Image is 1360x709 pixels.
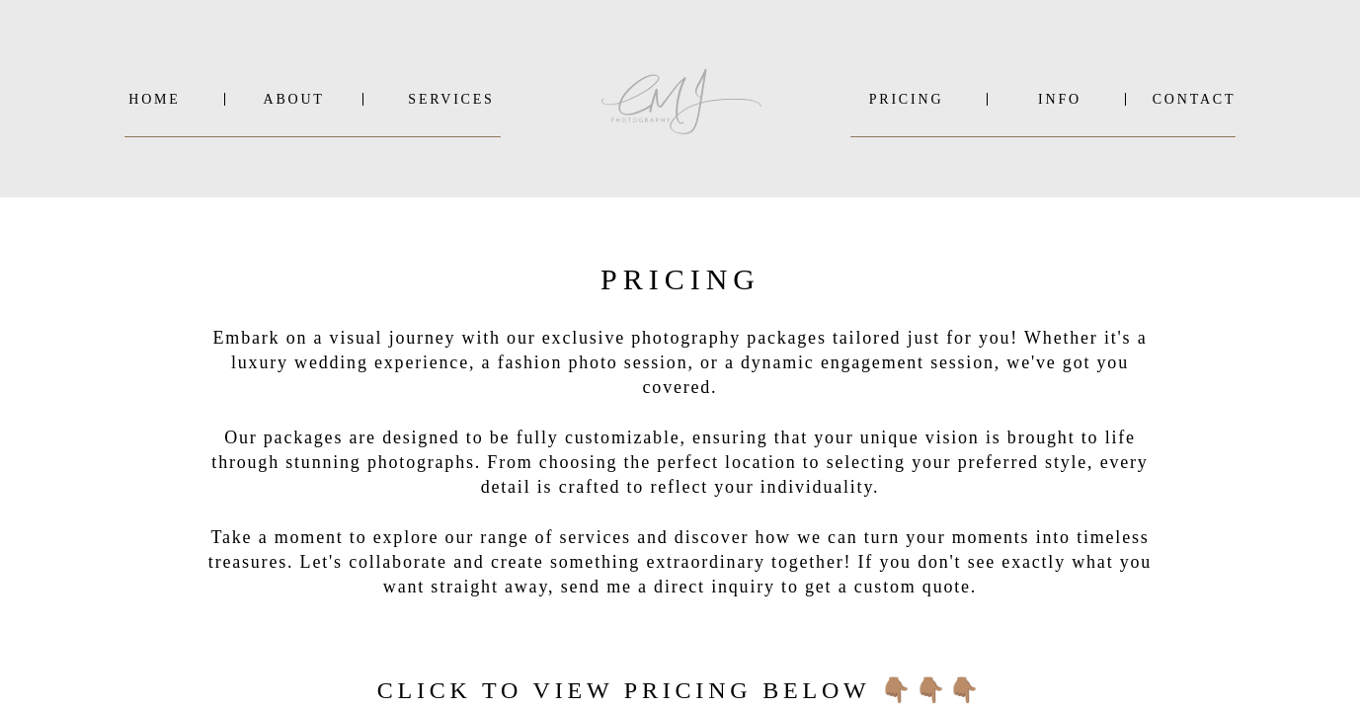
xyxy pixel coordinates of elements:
a: INFO [1012,92,1108,107]
a: Contact [1153,92,1237,107]
a: SERVICES [402,92,502,107]
h2: click to view pricing below 👇🏽👇🏽👇🏽 [361,671,1000,704]
a: Home [125,92,185,107]
a: About [264,92,323,107]
p: Embark on a visual journey with our exclusive photography packages tailored just for you! Whether... [195,326,1166,579]
a: PRICING [851,92,962,107]
h2: PRICING [558,256,804,292]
